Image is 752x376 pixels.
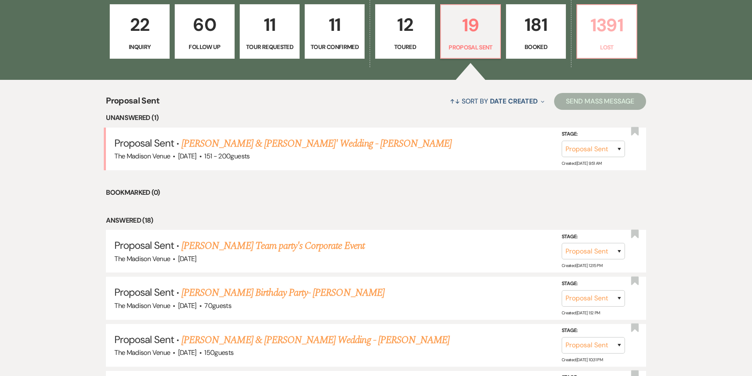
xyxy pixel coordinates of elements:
a: 22Inquiry [110,4,170,59]
span: Created: [DATE] 12:15 PM [562,263,602,268]
p: 1391 [582,11,631,39]
span: Proposal Sent [114,136,174,150]
span: ↑↓ [450,97,460,106]
span: Date Created [490,97,538,106]
span: [DATE] [178,301,197,310]
span: Proposal Sent [114,333,174,346]
a: 11Tour Requested [240,4,300,59]
a: [PERSON_NAME] & [PERSON_NAME] Wedding - [PERSON_NAME] [181,332,449,348]
span: Created: [DATE] 9:51 AM [562,161,602,166]
span: Proposal Sent [114,239,174,252]
a: [PERSON_NAME] Team party's Corporate Event [181,238,365,253]
span: 70 guests [204,301,231,310]
span: Proposal Sent [114,286,174,299]
a: 60Follow Up [175,4,235,59]
p: Inquiry [115,42,164,52]
p: 11 [310,11,359,39]
button: Sort By Date Created [446,90,548,112]
a: 11Tour Confirmed [305,4,365,59]
p: Lost [582,43,631,52]
a: 12Toured [375,4,435,59]
span: 150 guests [204,348,233,357]
li: Bookmarked (0) [106,187,646,198]
p: 12 [381,11,430,39]
p: Booked [511,42,560,52]
p: Tour Confirmed [310,42,359,52]
a: 1391Lost [576,4,637,59]
span: Created: [DATE] 10:31 PM [562,357,603,362]
a: 19Proposal Sent [440,4,501,59]
label: Stage: [562,326,625,335]
p: Tour Requested [245,42,294,52]
span: Proposal Sent [106,94,160,112]
span: Created: [DATE] 1:12 PM [562,310,600,316]
p: 22 [115,11,164,39]
a: [PERSON_NAME] & [PERSON_NAME]' Wedding - [PERSON_NAME] [181,136,452,151]
label: Stage: [562,232,625,242]
p: Proposal Sent [446,43,495,52]
a: 181Booked [506,4,566,59]
span: The Madison Venue [114,152,170,161]
li: Unanswered (1) [106,112,646,123]
p: 60 [180,11,229,39]
p: 181 [511,11,560,39]
a: [PERSON_NAME] Birthday Party- [PERSON_NAME] [181,285,384,300]
p: Toured [381,42,430,52]
span: [DATE] [178,152,197,161]
p: 19 [446,11,495,39]
button: Send Mass Message [554,93,646,110]
label: Stage: [562,130,625,139]
span: [DATE] [178,348,197,357]
span: The Madison Venue [114,301,170,310]
li: Answered (18) [106,215,646,226]
p: 11 [245,11,294,39]
span: [DATE] [178,254,197,263]
span: The Madison Venue [114,348,170,357]
span: The Madison Venue [114,254,170,263]
label: Stage: [562,279,625,289]
span: 151 - 200 guests [204,152,249,161]
p: Follow Up [180,42,229,52]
